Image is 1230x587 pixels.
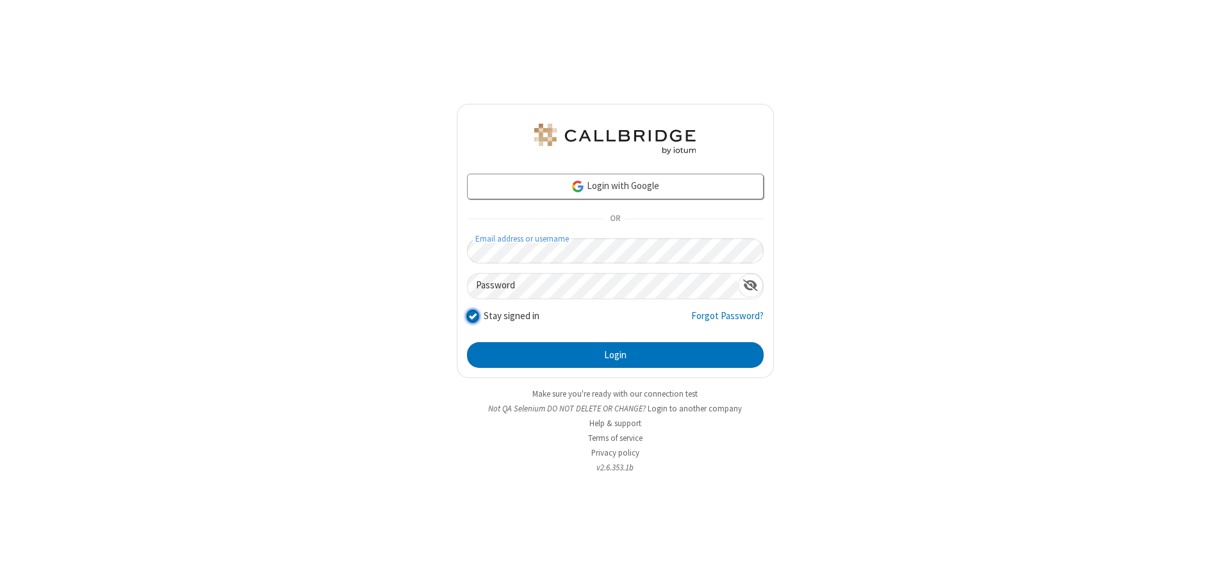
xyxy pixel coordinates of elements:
a: Help & support [589,418,641,429]
li: Not QA Selenium DO NOT DELETE OR CHANGE? [457,402,774,415]
a: Make sure you're ready with our connection test [532,388,698,399]
input: Email address or username [467,238,764,263]
a: Privacy policy [591,447,639,458]
label: Stay signed in [484,309,539,324]
button: Login to another company [648,402,742,415]
a: Forgot Password? [691,309,764,333]
a: Terms of service [588,433,643,443]
span: OR [605,210,625,228]
button: Login [467,342,764,368]
a: Login with Google [467,174,764,199]
img: google-icon.png [571,179,585,194]
li: v2.6.353.1b [457,461,774,474]
img: QA Selenium DO NOT DELETE OR CHANGE [532,124,698,154]
input: Password [468,274,738,299]
div: Show password [738,274,763,297]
